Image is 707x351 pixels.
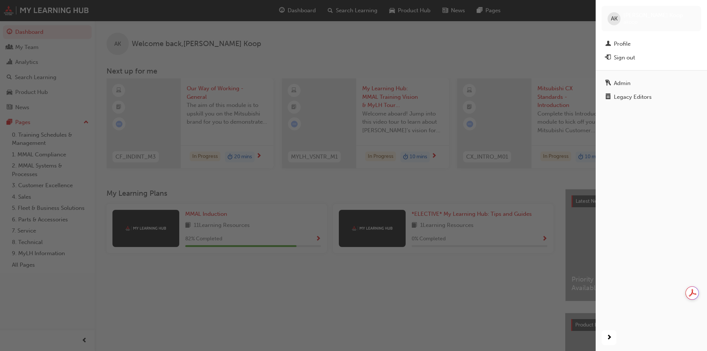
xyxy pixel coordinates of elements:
[614,93,652,101] div: Legacy Editors
[614,79,631,88] div: Admin
[605,55,611,61] span: exit-icon
[611,14,618,23] span: AK
[605,94,611,101] span: notepad-icon
[605,80,611,87] span: keys-icon
[623,19,638,25] span: akoop
[602,77,701,90] a: Admin
[602,51,701,65] button: Sign out
[623,12,683,19] span: [PERSON_NAME] Koop
[614,53,635,62] div: Sign out
[606,333,612,342] span: next-icon
[602,37,701,51] a: Profile
[614,40,631,48] div: Profile
[605,41,611,48] span: man-icon
[602,90,701,104] a: Legacy Editors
